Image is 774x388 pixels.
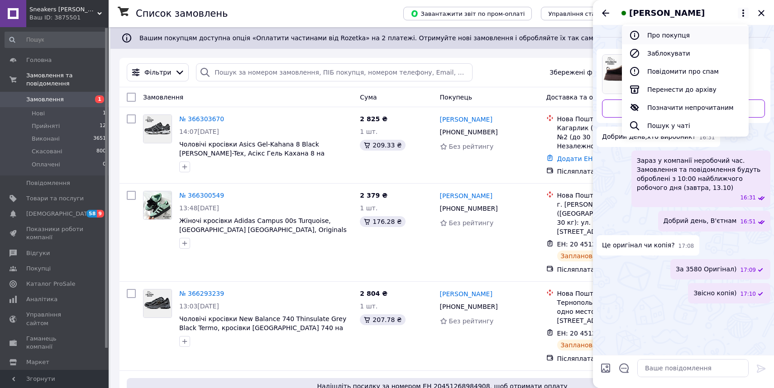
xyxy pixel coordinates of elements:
div: Післяплата [557,167,667,176]
a: Чоловічі кросівки New Balance 740 Thinsulate Grey Black Termo, кросівки [GEOGRAPHIC_DATA] 740 на ... [179,315,346,341]
span: 0 [103,161,106,169]
a: № 366303670 [179,115,224,123]
button: Позначити непрочитаним [622,99,749,117]
h1: Список замовлень [136,8,228,19]
div: Тернополь, №12 (до 30 кг на одно место): ул. [PERSON_NAME][STREET_ADDRESS] [557,298,667,325]
span: За 3580 Оригінал) [676,265,736,274]
span: 16:51 12.10.2025 [740,218,756,226]
div: Ваш ID: 3875501 [29,14,109,22]
div: Кагарлик ([GEOGRAPHIC_DATA].), №2 (до 30 кг): вул. Незалежності, 22 [557,123,667,151]
span: 12 [100,122,106,130]
span: 1 шт. [360,204,377,212]
div: Післяплата [557,354,667,363]
img: Фото товару [143,191,172,219]
div: Післяплата [557,265,667,274]
button: Перенести до архіву [622,80,749,99]
span: 17:10 12.10.2025 [740,290,756,298]
span: Нові [32,109,45,118]
a: Жіночі кросівки Adidas Campus 00s Turquoise, [GEOGRAPHIC_DATA] [GEOGRAPHIC_DATA], Originals campu... [179,217,347,242]
span: Повідомлення [26,179,70,187]
span: Без рейтингу [449,143,494,150]
span: 1 шт. [360,128,377,135]
span: Покупці [26,265,51,273]
span: Зараз у компанії неробочий час. Замовлення та повідомлення будуть оброблені з 10:00 найближчого р... [637,156,765,192]
a: Фото товару [143,114,172,143]
span: Замовлення [143,94,183,101]
span: Без рейтингу [449,219,494,227]
div: Нова Пошта [557,289,667,298]
span: [DEMOGRAPHIC_DATA] [26,210,93,218]
span: 14:07[DATE] [179,128,219,135]
span: 17:08 12.10.2025 [678,242,694,250]
div: Заплановано [557,340,608,350]
a: Додати ЕН [557,155,593,162]
img: Фото товару [143,115,172,143]
span: [PERSON_NAME] [629,7,705,19]
span: Добрий день,хто виробник? [602,132,696,142]
span: Чоловічі кросівки Asics Gel-Kahana 8 Black [PERSON_NAME]-Tex, Асікс Гель Кахана 8 на гортексі, Ge... [179,141,325,166]
span: Управління сайтом [26,311,84,327]
span: Каталог ProSale [26,280,75,288]
button: Управління статусами [541,7,625,20]
div: 207.78 ₴ [360,314,405,325]
input: Пошук за номером замовлення, ПІБ покупця, номером телефону, Email, номером накладної [196,63,473,81]
span: Без рейтингу [449,317,494,325]
span: ЕН: 20 4512 6908 4205 [557,241,633,248]
span: 3651 [93,135,106,143]
span: Гаманець компанії [26,335,84,351]
span: 2 804 ₴ [360,290,387,297]
a: Переглянути товар [602,54,765,94]
img: 6291617872_w640_h640_zhenskie-tapochki-ugg.jpg [602,55,641,94]
div: Нова Пошта [557,191,667,200]
a: Фото товару [143,191,172,220]
span: Управління статусами [548,10,617,17]
button: Повідомити про спам [622,62,749,80]
button: Заблокувати [622,44,749,62]
span: 13:03[DATE] [179,303,219,310]
a: [PERSON_NAME] [440,191,492,200]
span: Вашим покупцям доступна опція «Оплатити частинами від Rozetka» на 2 платежі. Отримуйте нові замов... [139,34,713,42]
span: Збережені фільтри: [549,68,616,77]
span: 13:48[DATE] [179,204,219,212]
span: Cума [360,94,377,101]
span: Замовлення [26,95,64,104]
div: [PHONE_NUMBER] [438,202,500,215]
span: Доставка та оплата [546,94,613,101]
span: 16:31 12.10.2025 [699,134,715,142]
button: [PERSON_NAME] [618,7,749,19]
div: [PHONE_NUMBER] [438,300,500,313]
span: 2 379 ₴ [360,192,387,199]
a: Оформити [602,99,765,118]
span: Скасовані [32,147,62,156]
span: 2 825 ₴ [360,115,387,123]
span: Товари та послуги [26,194,84,203]
span: ЕН: 20 4512 6905 8765 [557,330,633,337]
button: Закрити [756,8,767,19]
span: Фільтри [144,68,171,77]
button: Завантажити звіт по пром-оплаті [403,7,532,20]
span: Добрий день, В'єтнам [664,216,737,226]
span: Завантажити звіт по пром-оплаті [411,9,525,18]
span: Прийняті [32,122,60,130]
input: Пошук [5,32,107,48]
img: Фото товару [143,289,172,317]
span: Відгуки [26,249,50,257]
span: Оплачені [32,161,60,169]
span: Маркет [26,358,49,366]
button: Відкрити шаблони відповідей [618,362,630,374]
span: 1 шт. [360,303,377,310]
span: Звісно копія) [693,289,736,298]
div: 176.28 ₴ [360,216,405,227]
button: Назад [600,8,611,19]
div: г. [PERSON_NAME] ([GEOGRAPHIC_DATA].), №25 (до 30 кг): ул. [PERSON_NAME][STREET_ADDRESS] [557,200,667,236]
div: 12.10.2025 [597,33,770,42]
a: № 366300549 [179,192,224,199]
span: 58 [86,210,97,218]
a: [PERSON_NAME] [440,115,492,124]
span: Показники роботи компанії [26,225,84,241]
div: 209.33 ₴ [360,140,405,151]
span: Головна [26,56,52,64]
span: 1 [103,109,106,118]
